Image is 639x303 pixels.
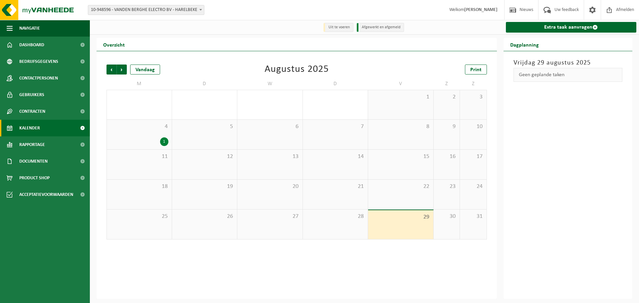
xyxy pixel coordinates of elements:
span: Rapportage [19,136,45,153]
span: 4 [110,123,168,130]
span: Acceptatievoorwaarden [19,186,73,203]
span: 23 [437,183,457,190]
li: Uit te voeren [323,23,353,32]
span: 25 [110,213,168,220]
span: 14 [306,153,365,160]
span: 22 [371,183,430,190]
span: 1 [371,93,430,101]
span: 19 [175,183,234,190]
span: Product Shop [19,170,50,186]
td: D [303,78,368,90]
span: 31 [463,213,483,220]
li: Afgewerkt en afgemeld [357,23,404,32]
span: 27 [241,213,299,220]
div: Vandaag [130,65,160,75]
span: 10-948596 - VANDEN BERGHE ELECTRO BV - HARELBEKE [88,5,204,15]
span: 21 [306,183,365,190]
div: Augustus 2025 [265,65,329,75]
h2: Overzicht [97,38,131,51]
span: 5 [175,123,234,130]
span: 3 [463,93,483,101]
td: D [172,78,238,90]
h2: Dagplanning [504,38,545,51]
div: 1 [160,137,168,146]
span: 8 [371,123,430,130]
span: 6 [241,123,299,130]
span: 30 [437,213,457,220]
span: Navigatie [19,20,40,37]
span: 18 [110,183,168,190]
span: Gebruikers [19,86,44,103]
span: 11 [110,153,168,160]
a: Extra taak aanvragen [506,22,637,33]
span: Contactpersonen [19,70,58,86]
strong: [PERSON_NAME] [464,7,498,12]
td: Z [434,78,460,90]
div: Geen geplande taken [514,68,623,82]
span: 26 [175,213,234,220]
span: 29 [371,214,430,221]
span: Vorige [106,65,116,75]
span: 17 [463,153,483,160]
span: 16 [437,153,457,160]
span: Print [470,67,482,73]
a: Print [465,65,487,75]
span: 12 [175,153,234,160]
td: V [368,78,434,90]
span: Volgende [117,65,127,75]
td: Z [460,78,487,90]
span: 10 [463,123,483,130]
span: 20 [241,183,299,190]
h3: Vrijdag 29 augustus 2025 [514,58,623,68]
span: Dashboard [19,37,44,53]
td: M [106,78,172,90]
span: 28 [306,213,365,220]
span: 2 [437,93,457,101]
span: Contracten [19,103,45,120]
span: Kalender [19,120,40,136]
span: 9 [437,123,457,130]
span: 13 [241,153,299,160]
span: 24 [463,183,483,190]
span: Documenten [19,153,48,170]
span: 7 [306,123,365,130]
span: 15 [371,153,430,160]
span: Bedrijfsgegevens [19,53,58,70]
td: W [237,78,303,90]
